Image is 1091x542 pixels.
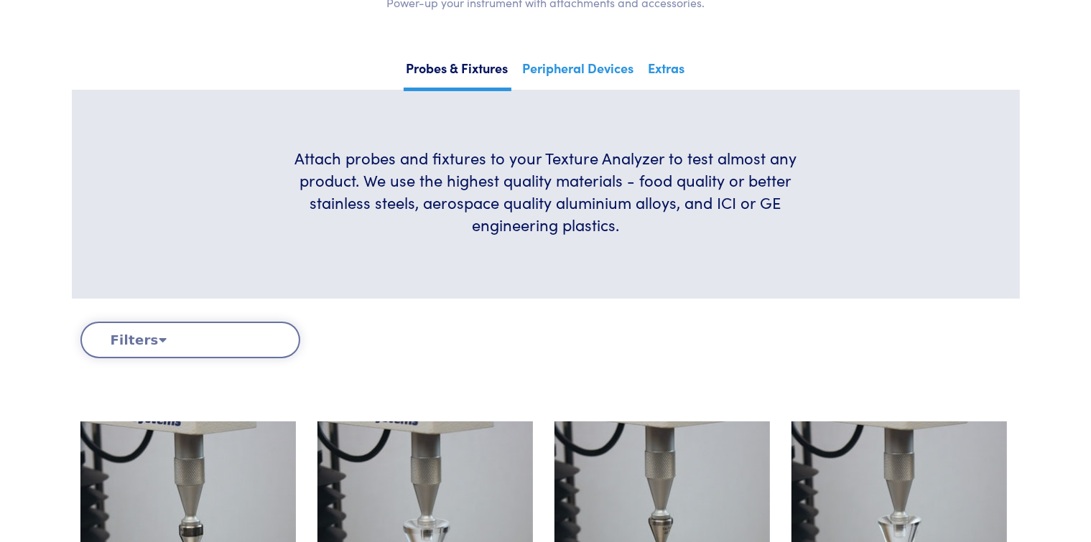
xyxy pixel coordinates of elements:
h6: Attach probes and fixtures to your Texture Analyzer to test almost any product. We use the highes... [277,147,814,235]
a: Probes & Fixtures [404,56,511,91]
a: Extras [646,56,688,88]
a: Peripheral Devices [520,56,637,88]
button: Filters [80,322,300,358]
